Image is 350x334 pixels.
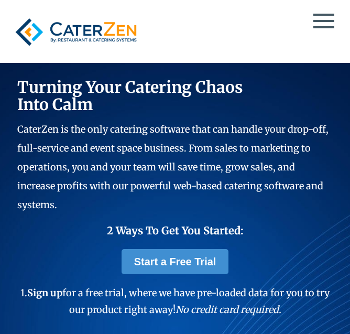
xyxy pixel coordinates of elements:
span: CaterZen is the only catering software that can handle your drop-off, full-service and event spac... [17,123,329,211]
span: Turning Your Catering Chaos Into Calm [17,77,243,114]
em: No credit card required. [176,304,281,316]
a: Start a Free Trial [122,249,229,274]
span: 2 Ways To Get You Started: [107,224,244,237]
img: caterzen [10,12,141,52]
span: 1. for a free trial, where we have pre-loaded data for you to try our product right away! [20,287,330,316]
span: Sign up [27,287,62,299]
